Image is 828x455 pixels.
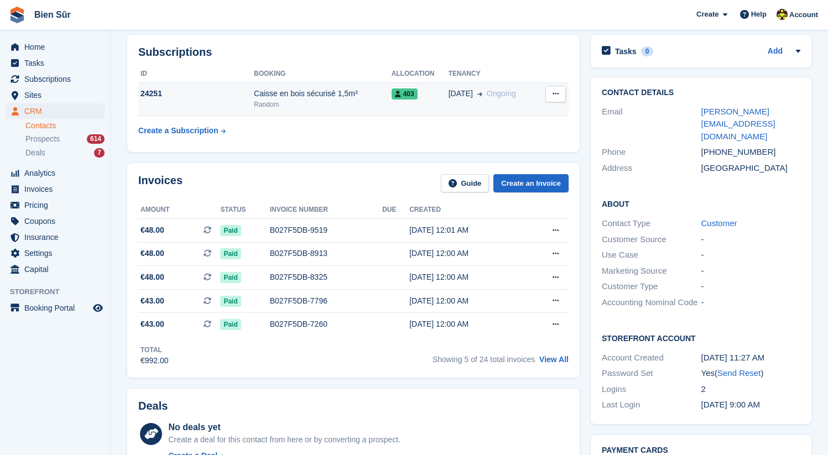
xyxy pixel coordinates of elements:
span: Booking Portal [24,300,91,316]
span: €43.00 [140,295,164,307]
div: - [701,280,801,293]
div: 24251 [138,88,254,100]
div: Account Created [602,352,701,364]
a: menu [6,39,105,55]
div: 7 [94,148,105,158]
div: Accounting Nominal Code [602,296,701,309]
span: €48.00 [140,248,164,259]
span: 403 [392,88,418,100]
span: Ongoing [487,89,516,98]
div: 2 [701,383,801,396]
span: Showing 5 of 24 total invoices [433,355,535,364]
a: menu [6,229,105,245]
div: Marketing Source [602,265,701,278]
time: 2023-09-01 07:00:32 UTC [701,400,760,409]
span: Analytics [24,165,91,181]
a: Guide [441,174,489,192]
span: Sites [24,87,91,103]
a: Contacts [25,121,105,131]
h2: Tasks [615,46,637,56]
h2: Deals [138,400,168,412]
a: menu [6,55,105,71]
a: Preview store [91,301,105,315]
span: Create [696,9,718,20]
a: menu [6,197,105,213]
div: - [701,249,801,262]
img: stora-icon-8386f47178a22dfd0bd8f6a31ec36ba5ce8667c1dd55bd0f319d3a0aa187defe.svg [9,7,25,23]
div: [DATE] 12:00 AM [409,295,524,307]
div: Create a Subscription [138,125,218,137]
div: Last Login [602,399,701,411]
a: [PERSON_NAME][EMAIL_ADDRESS][DOMAIN_NAME] [701,107,775,141]
div: Customer Type [602,280,701,293]
h2: Storefront Account [602,332,800,343]
a: menu [6,213,105,229]
span: €48.00 [140,224,164,236]
th: Invoice number [270,201,382,219]
span: Coupons [24,213,91,229]
div: Total [140,345,169,355]
div: Logins [602,383,701,396]
span: Tasks [24,55,91,71]
div: - [701,233,801,246]
h2: Payment cards [602,446,800,455]
img: logo_orange.svg [18,18,27,27]
div: Domain Overview [44,71,99,78]
th: Booking [254,65,392,83]
div: - [701,296,801,309]
a: Create an Invoice [493,174,569,192]
a: Prospects 614 [25,133,105,145]
th: Tenancy [449,65,538,83]
span: CRM [24,103,91,119]
h2: Subscriptions [138,46,569,59]
a: Deals 7 [25,147,105,159]
div: Keywords by Traffic [124,71,183,78]
span: Deals [25,148,45,158]
span: Prospects [25,134,60,144]
div: Yes [701,367,801,380]
div: B027F5DB-9519 [270,224,382,236]
a: menu [6,71,105,87]
div: [DATE] 12:01 AM [409,224,524,236]
a: menu [6,87,105,103]
div: No deals yet [169,421,400,434]
span: ( ) [715,368,763,378]
div: v 4.0.25 [31,18,54,27]
span: Storefront [10,286,110,297]
h2: Invoices [138,174,183,192]
div: - [701,265,801,278]
div: Password Set [602,367,701,380]
div: B027F5DB-8913 [270,248,382,259]
img: Marie Tran [777,9,788,20]
th: ID [138,65,254,83]
div: B027F5DB-7260 [270,318,382,330]
div: B027F5DB-7796 [270,295,382,307]
span: Paid [220,248,241,259]
div: B027F5DB-8325 [270,271,382,283]
th: Status [220,201,269,219]
div: Email [602,106,701,143]
span: Home [24,39,91,55]
span: €48.00 [140,271,164,283]
img: tab_keywords_by_traffic_grey.svg [112,70,121,79]
div: [DATE] 12:00 AM [409,318,524,330]
div: Domain: [DOMAIN_NAME] [29,29,122,38]
div: [DATE] 12:00 AM [409,271,524,283]
div: 0 [641,46,654,56]
div: €992.00 [140,355,169,367]
div: Customer Source [602,233,701,246]
img: tab_domain_overview_orange.svg [32,70,41,79]
div: 614 [87,134,105,144]
a: Add [768,45,783,58]
img: website_grey.svg [18,29,27,38]
div: [DATE] 12:00 AM [409,248,524,259]
span: Paid [220,296,241,307]
div: Contact Type [602,217,701,230]
a: menu [6,181,105,197]
span: Pricing [24,197,91,213]
div: Create a deal for this contact from here or by converting a prospect. [169,434,400,446]
div: Address [602,162,701,175]
span: Paid [220,319,241,330]
span: Paid [220,272,241,283]
span: Help [751,9,767,20]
